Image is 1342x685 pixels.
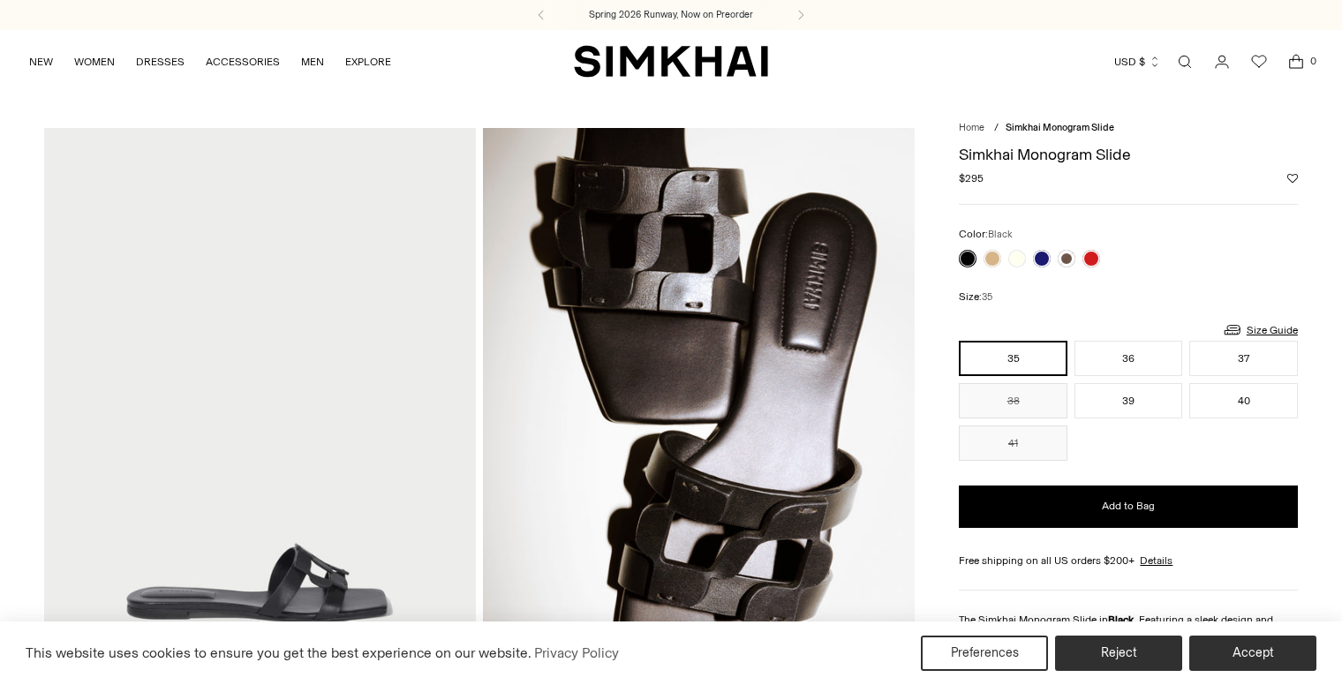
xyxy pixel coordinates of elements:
[1102,499,1155,514] span: Add to Bag
[1287,173,1298,184] button: Add to Wishlist
[1140,553,1172,568] a: Details
[959,147,1297,162] h1: Simkhai Monogram Slide
[1204,44,1240,79] a: Go to the account page
[994,121,999,136] div: /
[959,383,1067,418] button: 38
[1189,341,1298,376] button: 37
[74,42,115,81] a: WOMEN
[301,42,324,81] a: MEN
[959,121,1297,136] nav: breadcrumbs
[921,636,1048,671] button: Preferences
[988,229,1013,240] span: Black
[1055,636,1182,671] button: Reject
[959,226,1013,243] label: Color:
[959,122,984,133] a: Home
[29,42,53,81] a: NEW
[1074,341,1182,376] button: 36
[959,289,992,305] label: Size:
[1074,383,1182,418] button: 39
[574,44,768,79] a: SIMKHAI
[1222,319,1298,341] a: Size Guide
[959,553,1297,568] div: Free shipping on all US orders $200+
[1241,44,1277,79] a: Wishlist
[959,486,1297,528] button: Add to Bag
[136,42,185,81] a: DRESSES
[1167,44,1203,79] a: Open search modal
[1114,42,1161,81] button: USD $
[959,425,1067,461] button: 41
[959,612,1297,659] p: The Simkhai Monogram Slide in . Featuring a sleek design and iconic detailing, these flats are pe...
[959,170,984,186] span: $295
[1006,122,1114,133] span: Simkhai Monogram Slide
[589,8,753,22] a: Spring 2026 Runway, Now on Preorder
[345,42,391,81] a: EXPLORE
[1108,613,1134,626] strong: Black
[1189,383,1298,418] button: 40
[959,341,1067,376] button: 35
[532,640,622,666] a: Privacy Policy (opens in a new tab)
[1189,636,1316,671] button: Accept
[26,644,532,661] span: This website uses cookies to ensure you get the best experience on our website.
[206,42,280,81] a: ACCESSORIES
[1305,53,1321,69] span: 0
[982,291,992,303] span: 35
[1278,44,1314,79] a: Open cart modal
